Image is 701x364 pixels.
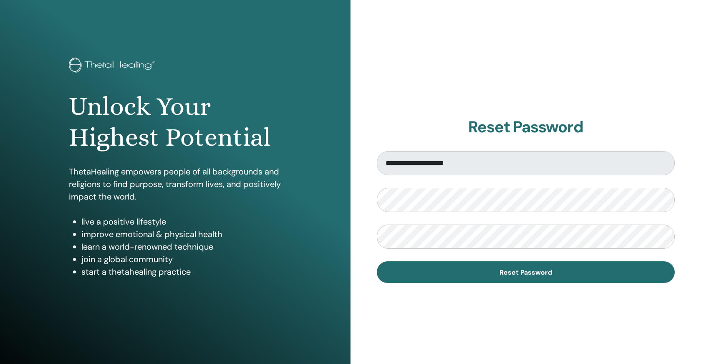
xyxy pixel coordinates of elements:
p: ThetaHealing empowers people of all backgrounds and religions to find purpose, transform lives, a... [69,165,282,203]
button: Reset Password [377,261,675,283]
li: improve emotional & physical health [81,228,282,240]
li: start a thetahealing practice [81,265,282,278]
li: live a positive lifestyle [81,215,282,228]
li: learn a world-renowned technique [81,240,282,253]
span: Reset Password [499,268,552,277]
h2: Reset Password [377,118,675,137]
li: join a global community [81,253,282,265]
h1: Unlock Your Highest Potential [69,91,282,153]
